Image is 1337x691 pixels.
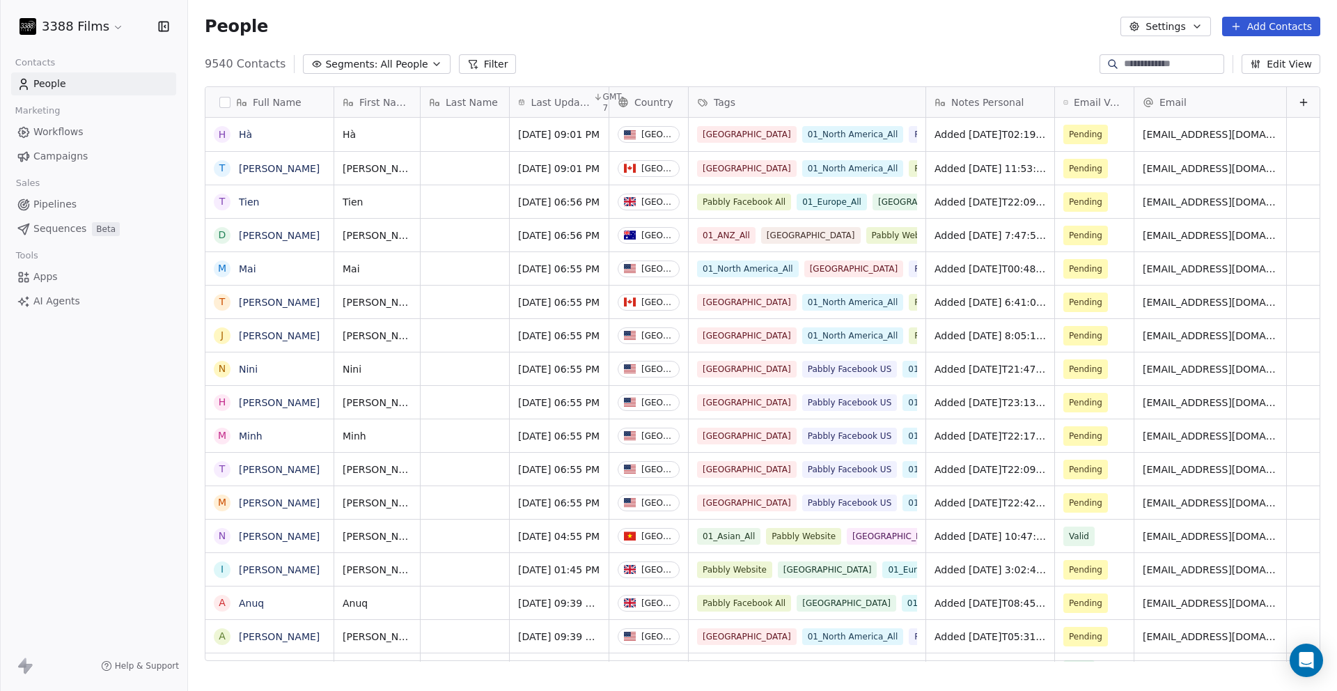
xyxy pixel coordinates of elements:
span: [DATE] 01:45 PM [518,563,600,577]
span: Pending [1069,329,1102,343]
div: [GEOGRAPHIC_DATA] [641,231,673,240]
span: Pabbly Website [909,327,984,344]
div: Country [609,87,688,117]
span: [PERSON_NAME] [343,496,412,510]
span: Pabbly Facebook US [909,628,1004,645]
span: Last Updated Date [531,95,590,109]
span: 01_North America_All [802,126,904,143]
div: M [218,261,226,276]
span: Pabbly Website [866,227,941,244]
span: Pending [1069,429,1102,443]
span: [DATE] 06:56 PM [518,228,600,242]
span: [DATE] 06:55 PM [518,329,600,343]
span: 01_ANZ_All [697,227,756,244]
span: 01_Asian_All [697,662,760,678]
span: [GEOGRAPHIC_DATA] [873,194,972,210]
a: [PERSON_NAME] [239,531,320,542]
span: 01_North America_All [697,261,799,277]
span: Added [DATE]T08:45:12+0000 via Pabbly Connect, Location Country: [GEOGRAPHIC_DATA], Facebook Lead... [935,596,1046,610]
span: [DATE] 09:39 AM [518,596,600,610]
div: First Name [334,87,420,117]
span: Tien [343,195,412,209]
div: [GEOGRAPHIC_DATA] [641,130,673,139]
a: Tien [239,196,260,208]
span: [GEOGRAPHIC_DATA] [761,227,861,244]
a: [PERSON_NAME] [239,163,320,174]
span: [GEOGRAPHIC_DATA] [697,294,797,311]
div: [GEOGRAPHIC_DATA] [641,531,673,541]
div: M [218,428,226,443]
span: Pending [1069,228,1102,242]
div: grid [205,118,334,662]
span: Pending [1069,496,1102,510]
span: 01_Europe_All [882,561,953,578]
span: [EMAIL_ADDRESS][DOMAIN_NAME] [1143,463,1278,476]
span: [PERSON_NAME] [343,563,412,577]
span: 01_North America_All [802,160,904,177]
span: All People [380,57,428,72]
div: [GEOGRAPHIC_DATA] [641,565,673,575]
button: Filter [459,54,517,74]
span: Email [1159,95,1187,109]
span: [EMAIL_ADDRESS][DOMAIN_NAME] [1143,396,1278,410]
span: Pending [1069,630,1102,644]
span: [GEOGRAPHIC_DATA] [697,126,797,143]
span: [DATE] 06:55 PM [518,463,600,476]
span: Pending [1069,463,1102,476]
span: Pending [1069,162,1102,176]
a: Apps [11,265,176,288]
span: [GEOGRAPHIC_DATA] [697,160,797,177]
span: Pabbly Facebook US [909,126,1004,143]
a: Workflows [11,121,176,143]
div: [GEOGRAPHIC_DATA] [641,398,673,407]
span: [GEOGRAPHIC_DATA] [697,394,797,411]
span: Notes Personal [951,95,1024,109]
span: Pabbly Facebook All [697,595,791,612]
div: [GEOGRAPHIC_DATA] [641,598,673,608]
span: Pabbly Website [766,662,841,678]
span: Country [634,95,673,109]
span: Anuq [343,596,412,610]
a: SequencesBeta [11,217,176,240]
span: Pending [1069,563,1102,577]
div: Full Name [205,87,334,117]
span: Contacts [9,52,61,73]
span: Pending [1069,195,1102,209]
span: [PERSON_NAME] [343,630,412,644]
a: [PERSON_NAME] [239,397,320,408]
span: [GEOGRAPHIC_DATA] [847,528,946,545]
span: Pending [1069,596,1102,610]
div: [GEOGRAPHIC_DATA] [641,164,673,173]
span: People [33,77,66,91]
span: [PERSON_NAME] [343,162,412,176]
span: Sequences [33,222,86,236]
span: 01_Europe_All [797,194,867,210]
span: Added [DATE] 10:47:29 via Pabbly Connect, Location Country: [GEOGRAPHIC_DATA], 3388 Films Subscri... [935,529,1046,543]
span: [DATE] 06:55 PM [518,429,600,443]
div: M [218,495,226,510]
span: [EMAIL_ADDRESS][DOMAIN_NAME] [1143,329,1278,343]
span: Email Verification Status [1074,95,1125,109]
span: Hà [343,127,412,141]
span: Added [DATE]T22:09:28+0000 via Pabbly Connect, Location Country: [GEOGRAPHIC_DATA], Facebook Lead... [935,195,1046,209]
span: [DATE] 06:55 PM [518,262,600,276]
span: [EMAIL_ADDRESS][DOMAIN_NAME] [1143,127,1278,141]
span: Beta [92,222,120,236]
span: [GEOGRAPHIC_DATA] [804,261,904,277]
span: [DATE] 06:55 PM [518,362,600,376]
a: Anuq [239,598,264,609]
a: [PERSON_NAME] [239,497,320,508]
span: 3388 Films [42,17,109,36]
span: [DATE] 09:01 PM [518,127,600,141]
span: Pabbly Facebook US [802,361,898,378]
span: [PERSON_NAME] [343,463,412,476]
span: [DATE] 06:55 PM [518,496,600,510]
a: [PERSON_NAME] [239,297,320,308]
div: H [219,127,226,142]
div: Last Name [421,87,509,117]
img: 3388Films_Logo_White.jpg [19,18,36,35]
span: 01_North America_All [902,361,1004,378]
span: [PERSON_NAME] [343,529,412,543]
div: T [219,295,226,309]
span: [DATE] 04:55 PM [518,529,600,543]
